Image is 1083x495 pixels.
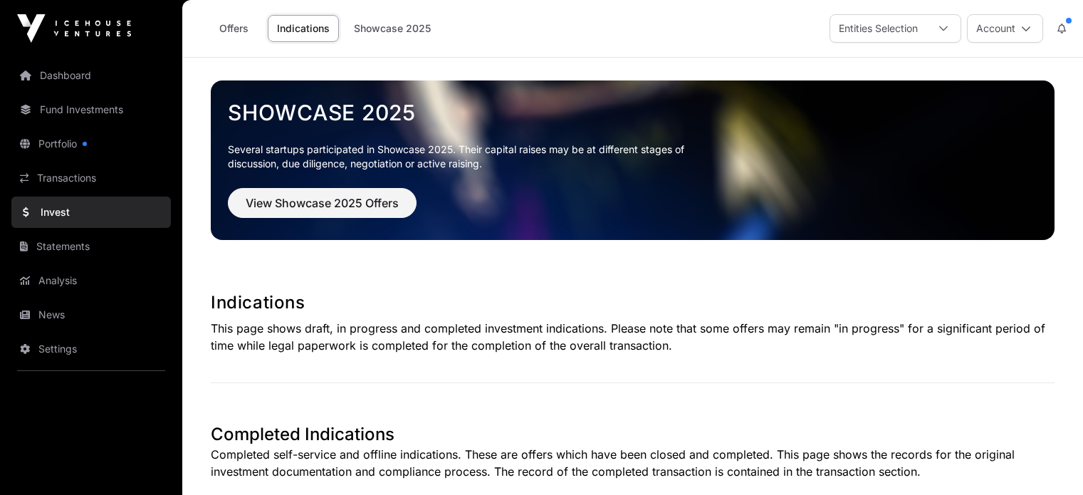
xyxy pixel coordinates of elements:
[228,188,417,218] button: View Showcase 2025 Offers
[11,265,171,296] a: Analysis
[211,291,1055,314] h1: Indications
[11,162,171,194] a: Transactions
[1012,427,1083,495] iframe: Chat Widget
[228,202,417,217] a: View Showcase 2025 Offers
[228,142,706,171] p: Several startups participated in Showcase 2025. Their capital raises may be at different stages o...
[11,299,171,330] a: News
[345,15,440,42] a: Showcase 2025
[11,333,171,365] a: Settings
[11,197,171,228] a: Invest
[211,423,1055,446] h1: Completed Indications
[11,128,171,160] a: Portfolio
[211,80,1055,240] img: Showcase 2025
[228,100,1037,125] a: Showcase 2025
[211,320,1055,354] p: This page shows draft, in progress and completed investment indications. Please note that some of...
[967,14,1043,43] button: Account
[211,446,1055,480] p: Completed self-service and offline indications. These are offers which have been closed and compl...
[830,15,926,42] div: Entities Selection
[11,94,171,125] a: Fund Investments
[11,60,171,91] a: Dashboard
[17,14,131,43] img: Icehouse Ventures Logo
[246,194,399,212] span: View Showcase 2025 Offers
[11,231,171,262] a: Statements
[268,15,339,42] a: Indications
[205,15,262,42] a: Offers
